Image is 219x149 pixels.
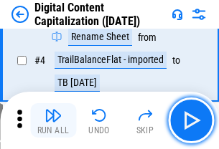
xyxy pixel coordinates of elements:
img: Settings menu [190,6,208,23]
div: to [172,55,180,66]
img: Back [11,6,29,23]
img: Skip [136,107,154,124]
div: Rename Sheet [68,29,132,46]
button: Run All [30,103,76,138]
div: Undo [88,126,110,135]
span: # 4 [34,54,45,66]
img: Support [172,9,183,20]
div: Digital Content Capitalization ([DATE]) [34,1,166,28]
img: Main button [180,109,202,132]
img: Undo [90,107,108,124]
button: Skip [122,103,168,138]
div: Run All [37,126,70,135]
button: Undo [76,103,122,138]
div: TrailBalanceFlat - imported [55,52,167,69]
div: from [138,32,157,43]
div: Skip [136,126,154,135]
img: Run All [45,107,62,124]
div: TB [DATE] [55,74,100,92]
